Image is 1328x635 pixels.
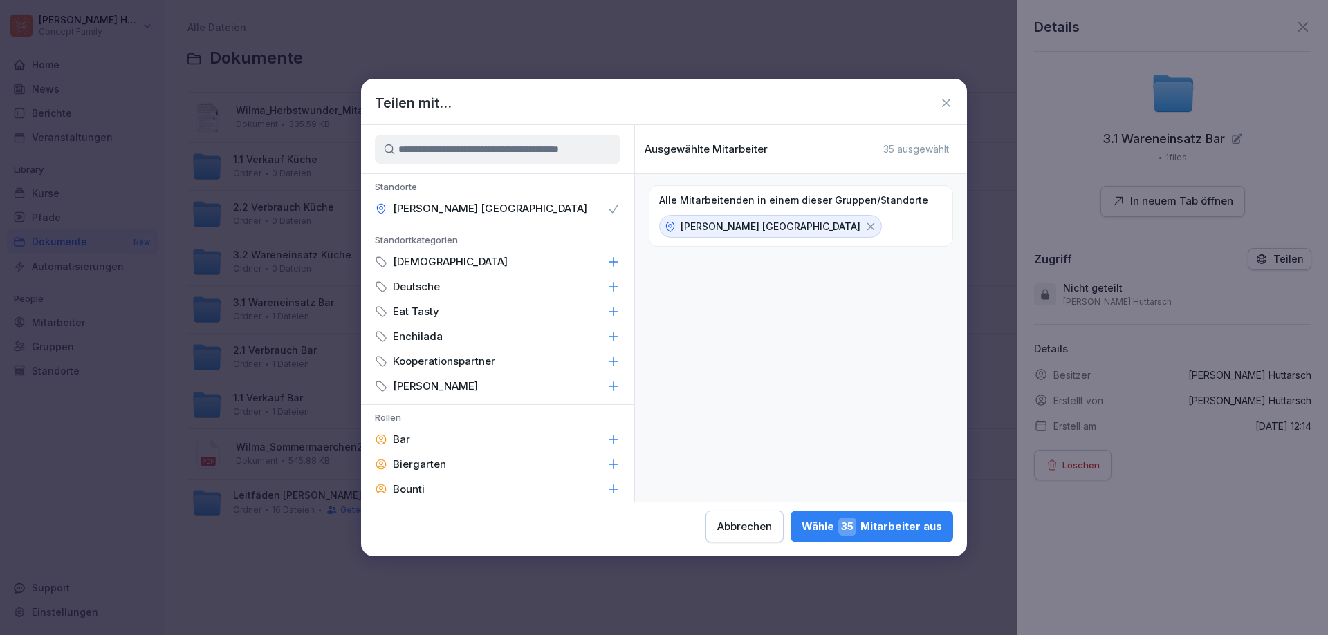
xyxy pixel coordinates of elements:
p: 35 ausgewählt [883,143,949,155]
span: 35 [838,518,856,536]
p: Bar [393,433,410,446]
p: Bounti [393,482,425,496]
p: Enchilada [393,330,443,343]
p: Ausgewählte Mitarbeiter [645,143,768,155]
p: Eat Tasty [393,305,439,319]
button: Abbrechen [705,511,784,542]
p: [PERSON_NAME] [GEOGRAPHIC_DATA] [393,202,587,216]
p: [DEMOGRAPHIC_DATA] [393,255,508,269]
p: [PERSON_NAME] [393,379,478,393]
p: Kooperationspartner [393,354,495,368]
div: Abbrechen [717,519,772,534]
h1: Teilen mit... [375,93,452,113]
p: Biergarten [393,457,446,471]
button: Wähle35Mitarbeiter aus [791,511,953,542]
p: Standortkategorien [361,234,634,249]
div: Wähle Mitarbeiter aus [802,518,942,536]
p: Alle Mitarbeitenden in einem dieser Gruppen/Standorte [659,194,928,207]
p: Rollen [361,412,634,427]
p: Standorte [361,181,634,196]
p: Deutsche [393,280,440,294]
p: [PERSON_NAME] [GEOGRAPHIC_DATA] [681,219,860,234]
